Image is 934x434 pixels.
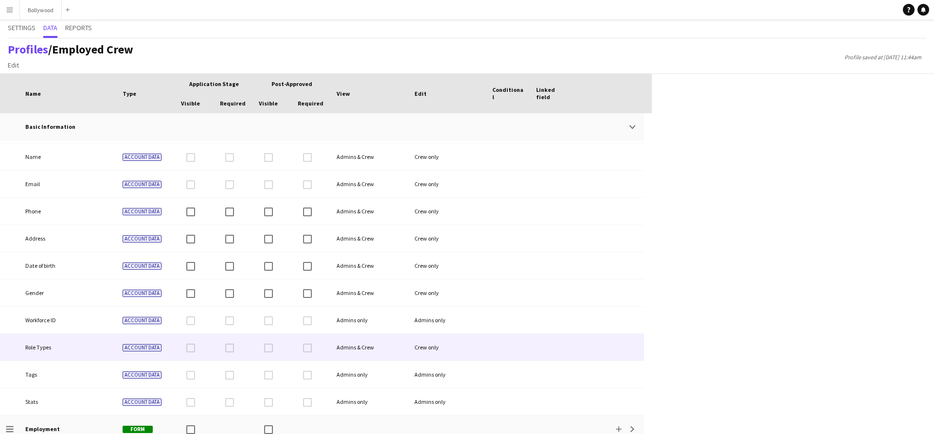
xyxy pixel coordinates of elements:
[25,262,55,269] span: Date of birth
[8,42,133,57] h1: /
[414,90,427,97] span: Edit
[123,290,162,297] span: Account data
[181,100,200,107] span: Visible
[409,198,486,225] div: Crew only
[52,42,133,57] span: Employed Crew
[331,171,409,197] div: Admins & Crew
[409,388,486,415] div: Admins only
[331,279,409,306] div: Admins & Crew
[25,398,38,405] span: Stats
[409,279,486,306] div: Crew only
[25,371,37,378] span: Tags
[536,86,568,101] span: Linked field
[25,316,56,324] span: Workforce ID
[123,426,153,433] span: Form
[259,100,278,107] span: Visible
[25,180,40,188] span: Email
[123,371,162,379] span: Account data
[409,252,486,279] div: Crew only
[65,24,92,31] span: Reports
[189,80,239,87] span: Application stage
[409,143,486,170] div: Crew only
[409,307,486,333] div: Admins only
[123,90,136,97] span: Type
[123,344,162,351] span: Account data
[271,80,312,87] span: Post-Approved
[123,399,162,406] span: Account data
[331,334,409,361] div: Admins & Crew
[25,123,75,130] b: Basic Information
[331,361,409,388] div: Admins only
[25,235,45,242] span: Address
[331,252,409,279] div: Admins & Crew
[409,171,486,197] div: Crew only
[220,100,246,107] span: Required
[123,262,162,270] span: Account data
[409,361,486,388] div: Admins only
[331,225,409,252] div: Admins & Crew
[331,143,409,170] div: Admins & Crew
[25,344,51,351] span: Role Types
[840,53,926,61] span: Profile saved at [DATE] 11:44am
[25,425,60,433] b: Employment
[8,24,36,31] span: Settings
[123,154,162,161] span: Account data
[123,181,162,188] span: Account data
[20,0,62,19] button: Bollywood
[337,90,350,97] span: View
[25,90,41,97] span: Name
[43,24,57,31] span: Data
[331,198,409,225] div: Admins & Crew
[25,153,41,160] span: Name
[25,289,44,296] span: Gender
[25,208,41,215] span: Phone
[331,307,409,333] div: Admins only
[492,86,524,101] span: Conditional
[409,225,486,252] div: Crew only
[123,208,162,215] span: Account data
[298,100,323,107] span: Required
[409,334,486,361] div: Crew only
[8,42,48,57] a: Profiles
[8,61,19,69] span: Edit
[123,235,162,243] span: Account data
[4,59,23,71] a: Edit
[123,317,162,324] span: Account data
[331,388,409,415] div: Admins only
